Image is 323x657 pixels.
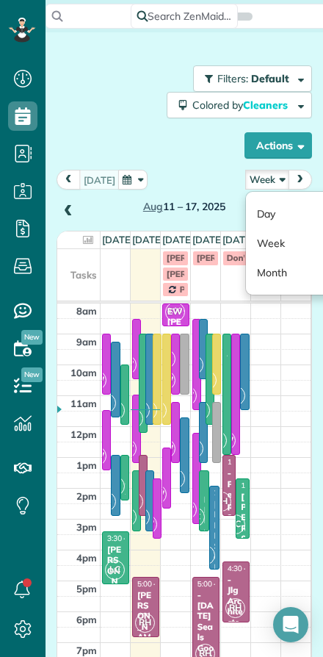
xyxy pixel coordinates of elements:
h2: 11 – 17, 2025 [82,201,286,212]
span: Filters: [217,72,248,85]
span: [PERSON_NAME] skipped [197,252,302,263]
a: [DATE] [192,234,224,245]
div: [PERSON_NAME] [203,484,205,621]
div: [PERSON_NAME] - [PERSON_NAME] [244,347,246,632]
button: next [288,170,312,190]
a: [DATE] [162,234,194,245]
span: 2pm [76,490,97,502]
span: Default [251,72,290,85]
span: 1pm [76,459,97,471]
div: [PERSON_NAME] [106,545,125,608]
div: - Anco Cleaning Company [175,415,177,627]
div: [PERSON_NAME] [106,347,108,484]
div: Open Intercom Messenger [273,607,308,642]
div: [PERSON_NAME] [167,461,168,598]
span: Aug [143,200,163,213]
span: New [21,330,43,345]
div: [PERSON_NAME] [175,347,177,484]
div: - Pepsi Co [227,468,231,553]
a: Filters: Default [186,65,312,92]
button: Filters: Default [193,65,312,92]
span: [PERSON_NAME] off [167,252,251,263]
span: [PERSON_NAME] skipped [167,268,272,279]
span: LC [105,560,125,580]
span: EW [165,302,185,322]
span: 4pm [76,552,97,564]
span: 1:00 - 3:00 [228,457,263,467]
span: 3pm [76,521,97,533]
button: prev [57,170,81,190]
span: 9am [76,336,97,348]
span: 4:30 - 6:30 [228,564,263,573]
span: PAYROLL DUE [180,284,239,295]
span: New [21,367,43,382]
span: 1:45 - 3:45 [241,481,276,490]
span: 6pm [76,614,97,625]
span: 3:30 - 5:15 [107,534,142,543]
span: 10am [70,367,97,378]
div: [PERSON_NAME] [236,347,237,484]
span: 7pm [76,645,97,656]
button: [DATE] [79,170,120,190]
span: Colored by [192,98,293,112]
span: Cleaners [243,98,290,112]
a: [DATE] [102,234,134,245]
a: [DATE] [222,234,254,245]
div: [PERSON_NAME] [106,423,108,561]
span: 12pm [70,428,97,440]
div: [PERSON_NAME] & [PERSON_NAME] [184,347,186,632]
div: [PERSON_NAME] [214,499,215,636]
span: 1:30 - 3:30 [204,473,239,482]
a: [DATE] [132,234,164,245]
span: RH [225,598,245,618]
div: [PERSON_NAME] [167,347,168,484]
div: - Jlg Architects [227,575,245,628]
button: Actions [244,132,312,159]
span: 5:00 - 8:00 [197,579,233,589]
div: [PERSON_NAME] [240,492,244,629]
span: 5pm [76,583,97,595]
button: Week [245,170,289,190]
span: 8am [76,305,97,317]
span: 2:00 - 4:45 [214,488,250,498]
span: RH [135,613,155,633]
span: 11am [70,398,97,409]
span: 5:00 - 7:00 [137,579,173,589]
div: [PERSON_NAME] [184,431,186,568]
button: Colored byCleaners [167,92,312,118]
div: Jordan - Big River Builders [227,347,228,590]
div: [PERSON_NAME] [125,378,126,515]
